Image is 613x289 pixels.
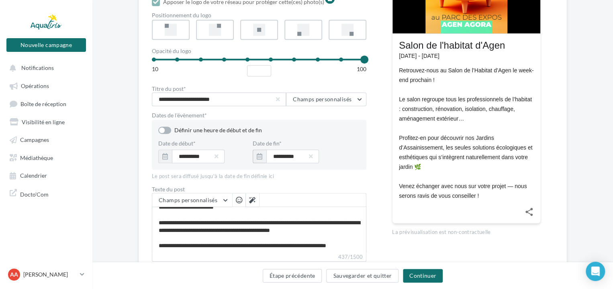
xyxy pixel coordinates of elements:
[22,118,65,125] span: Visibilité en ligne
[152,86,366,92] label: Titre du post
[158,127,262,133] label: Définir une heure de début et de fin
[5,78,88,92] a: Opérations
[10,271,18,279] span: AA
[6,267,86,282] a: AA [PERSON_NAME]
[399,40,534,51] div: Salon de l'habitat d'Agen
[158,140,193,147] span: Date de début
[286,92,366,106] button: Champs personnalisés
[20,154,53,161] span: Médiathèque
[6,38,86,52] button: Nouvelle campagne
[326,269,398,283] button: Sauvegarder et quitter
[23,271,77,279] p: [PERSON_NAME]
[5,168,88,182] a: Calendrier
[152,48,366,54] div: Opacité du logo
[263,269,322,283] button: Étape précédente
[403,269,443,283] button: Continuer
[5,114,88,129] a: Visibilité en ligne
[5,150,88,164] a: Médiathèque
[5,132,88,146] a: Campagnes
[152,187,366,192] label: Texte du post
[392,225,541,236] div: La prévisualisation est non-contractuelle
[20,172,47,179] span: Calendrier
[20,136,49,143] span: Campagnes
[5,60,84,75] button: Notifications
[5,96,88,111] a: Boîte de réception
[152,65,158,73] div: 10
[293,96,351,102] span: Champs personnalisés
[21,64,54,71] span: Notifications
[152,193,232,207] button: Champs personnalisés
[152,113,366,118] label: Dates de l'évènement*
[152,170,366,180] div: Le post sera diffusé jusqu'à la date de fin définie ici
[152,12,366,18] div: Positionnement du logo
[20,189,49,198] span: Docto'Com
[253,141,333,146] label: Date de fin*
[159,197,217,203] span: Champs personnalisés
[21,82,49,89] span: Opérations
[152,253,366,262] label: 437/1500
[5,186,88,201] a: Docto'Com
[357,65,366,73] div: 100
[586,262,605,281] div: Open Intercom Messenger
[399,66,534,201] div: Retrouvez-nous au Salon de l’Habitat d’Agen le week-end prochain ! Le salon regroupe tous les pro...
[20,100,66,107] span: Boîte de réception
[399,51,534,61] div: [DATE] - [DATE]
